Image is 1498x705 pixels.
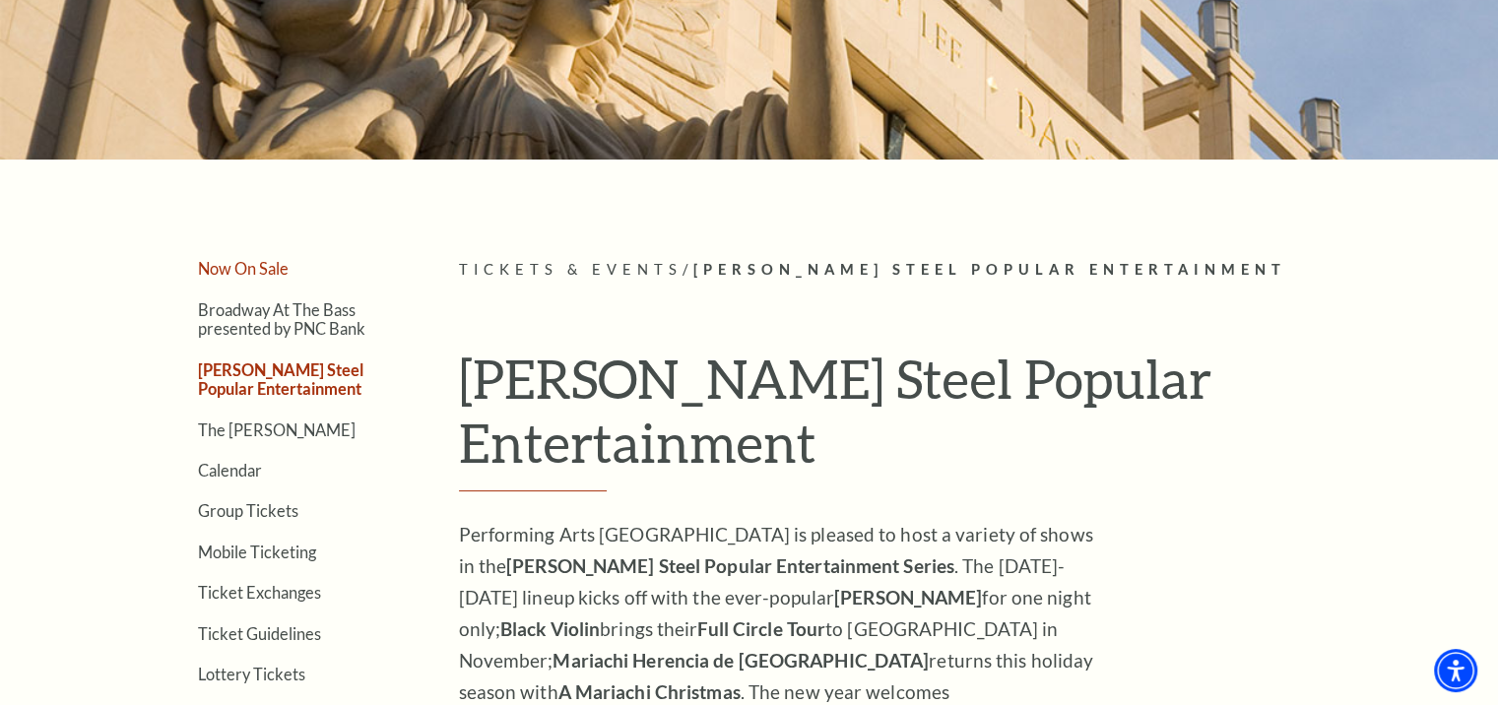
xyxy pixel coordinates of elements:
[459,258,1360,283] p: /
[459,347,1360,491] h1: [PERSON_NAME] Steel Popular Entertainment
[198,543,316,561] a: Mobile Ticketing
[697,617,825,640] strong: Full Circle Tour
[692,261,1285,278] span: [PERSON_NAME] Steel Popular Entertainment
[198,360,363,398] a: [PERSON_NAME] Steel Popular Entertainment
[198,501,298,520] a: Group Tickets
[558,680,741,703] strong: A Mariachi Christmas
[500,617,600,640] strong: Black Violin
[198,259,289,278] a: Now On Sale
[198,300,365,338] a: Broadway At The Bass presented by PNC Bank
[198,624,321,643] a: Ticket Guidelines
[1434,649,1477,692] div: Accessibility Menu
[834,586,982,609] strong: [PERSON_NAME]
[506,554,954,577] strong: [PERSON_NAME] Steel Popular Entertainment Series
[198,420,356,439] a: The [PERSON_NAME]
[459,261,683,278] span: Tickets & Events
[198,583,321,602] a: Ticket Exchanges
[198,461,262,480] a: Calendar
[198,665,305,683] a: Lottery Tickets
[553,649,929,672] strong: Mariachi Herencia de [GEOGRAPHIC_DATA]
